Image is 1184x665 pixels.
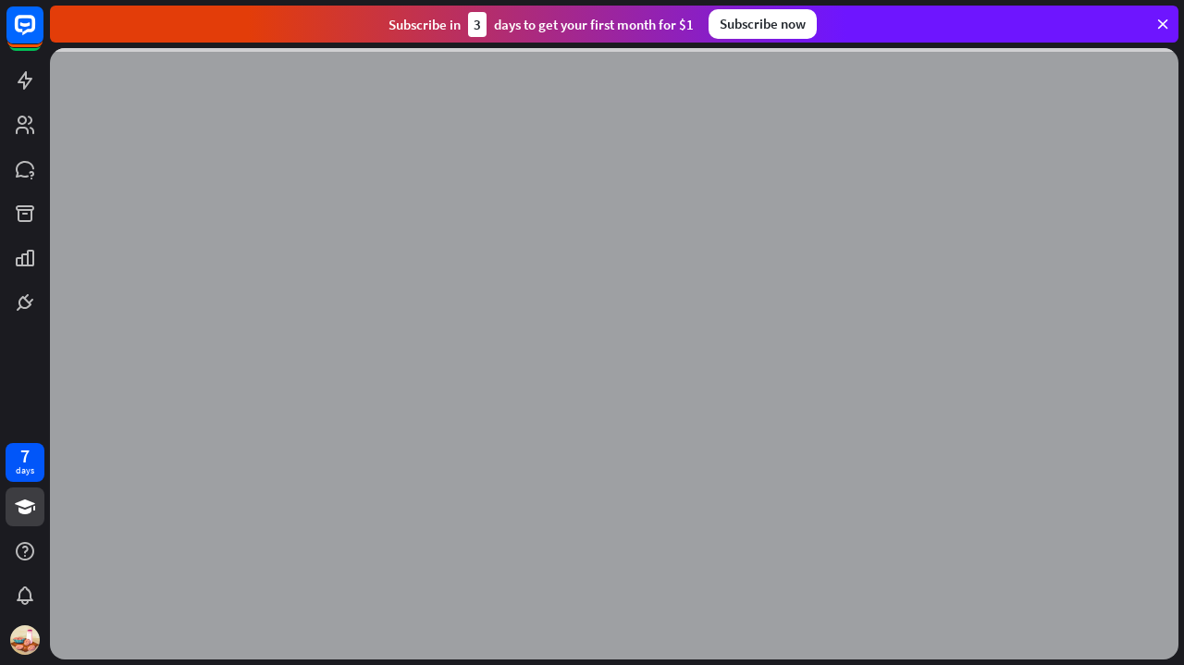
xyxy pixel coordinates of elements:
div: days [16,464,34,477]
div: Subscribe now [709,9,817,39]
div: 7 [20,448,30,464]
div: Subscribe in days to get your first month for $1 [388,12,694,37]
div: 3 [468,12,487,37]
a: 7 days [6,443,44,482]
